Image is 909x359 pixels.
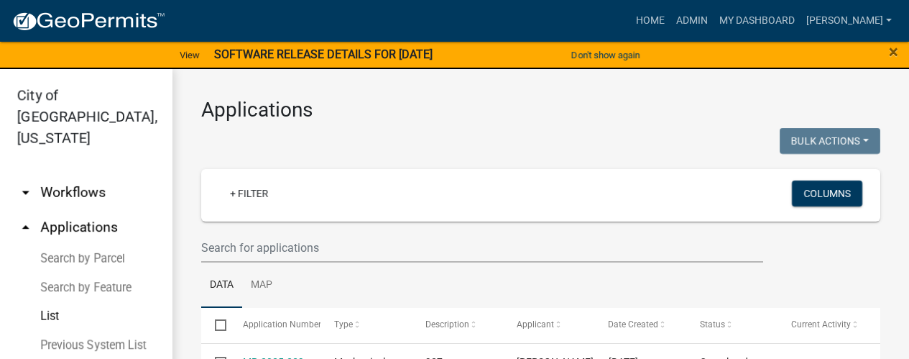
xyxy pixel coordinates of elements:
datatable-header-cell: Application Number [229,308,320,342]
datatable-header-cell: Select [201,308,229,342]
h3: Applications [201,98,880,122]
datatable-header-cell: Type [320,308,412,342]
a: Admin [670,7,714,35]
span: Type [334,319,353,330]
datatable-header-cell: Applicant [503,308,594,342]
i: arrow_drop_down [17,184,34,201]
i: arrow_drop_up [17,219,34,236]
button: Close [889,43,898,60]
datatable-header-cell: Date Created [594,308,686,342]
a: Data [201,263,242,309]
a: [PERSON_NAME] [800,7,898,35]
button: Columns [792,181,862,206]
span: Description [425,319,469,330]
input: Search for applications [201,233,763,263]
button: Don't show again [566,43,646,67]
datatable-header-cell: Description [412,308,503,342]
datatable-header-cell: Status [686,308,778,342]
a: View [174,43,206,67]
span: Date Created [609,319,659,330]
a: Map [242,263,281,309]
span: Applicant [517,319,554,330]
button: Bulk Actions [780,128,880,154]
a: My Dashboard [714,7,800,35]
span: Application Number [243,319,321,330]
span: Status [700,319,725,330]
a: Home [630,7,670,35]
span: Current Activity [791,319,851,330]
span: × [889,42,898,62]
a: + Filter [218,181,280,206]
datatable-header-cell: Current Activity [778,308,869,342]
strong: SOFTWARE RELEASE DETAILS FOR [DATE] [214,47,433,61]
